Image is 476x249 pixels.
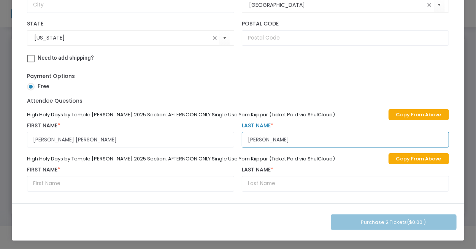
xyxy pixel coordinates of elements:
input: Select Country [249,1,425,9]
a: Copy From Above [389,153,449,164]
input: Last Name [242,176,449,192]
label: Last Name [242,167,449,173]
label: Last Name [242,122,449,129]
input: Last Name [242,132,449,147]
input: First Name [27,132,234,147]
label: First Name [27,167,234,173]
a: Copy From Above [389,109,449,120]
input: Select State [34,34,210,42]
span: clear [210,33,219,43]
label: Postal Code [242,21,449,27]
label: State [27,21,234,27]
span: High Holy Days by Temple [PERSON_NAME] 2025 Section: AFTERNOON ONLY Single Use Yom Kiippur (Ticke... [27,155,335,162]
label: Attendee Questions [27,97,83,105]
button: Select [219,30,230,46]
span: Need to add shipping? [38,55,94,61]
span: High Holy Days by Temple [PERSON_NAME] 2025 Section: AFTERNOON ONLY Single Use Yom Kiippur (Ticke... [27,111,335,118]
span: Free [35,82,49,90]
label: First Name [27,122,234,129]
span: clear [425,0,434,10]
input: First Name [27,176,234,192]
label: Payment Options [27,72,75,80]
input: Postal Code [242,30,449,46]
